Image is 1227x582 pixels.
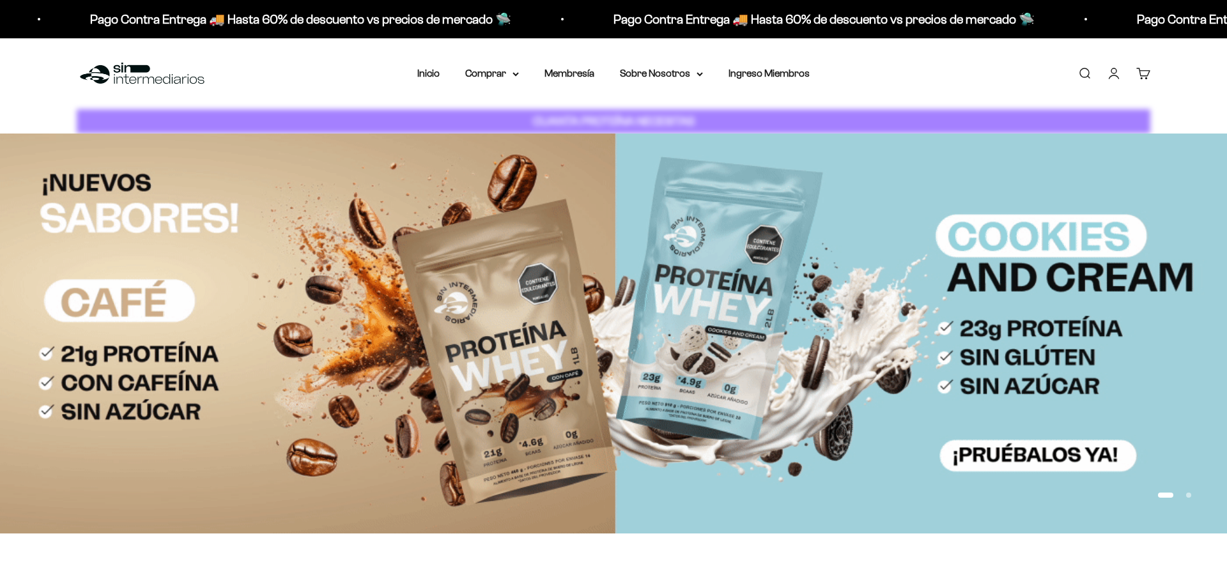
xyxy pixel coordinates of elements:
[729,68,810,79] a: Ingreso Miembros
[533,114,695,128] strong: CUANTA PROTEÍNA NECESITAS
[620,65,703,82] summary: Sobre Nosotros
[605,9,1026,29] p: Pago Contra Entrega 🚚 Hasta 60% de descuento vs precios de mercado 🛸
[417,68,440,79] a: Inicio
[81,9,502,29] p: Pago Contra Entrega 🚚 Hasta 60% de descuento vs precios de mercado 🛸
[465,65,519,82] summary: Comprar
[544,68,594,79] a: Membresía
